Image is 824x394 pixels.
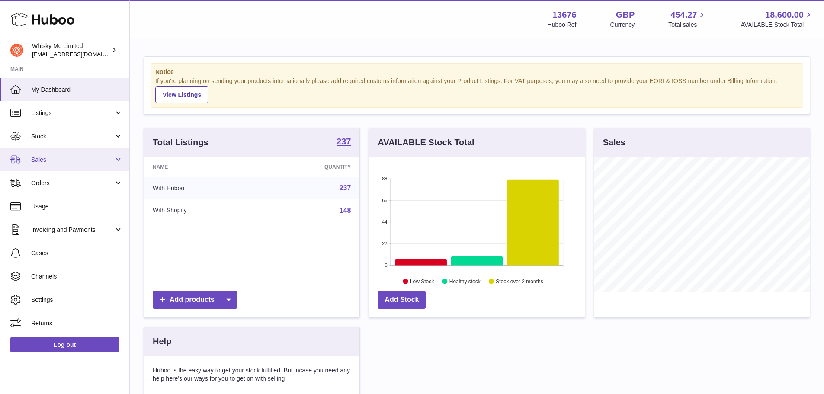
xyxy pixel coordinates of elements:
[378,137,474,148] h3: AVAILABLE Stock Total
[31,249,123,257] span: Cases
[616,9,635,21] strong: GBP
[10,44,23,57] img: orders@whiskyshop.com
[382,241,388,246] text: 22
[31,296,123,304] span: Settings
[153,366,351,383] p: Huboo is the easy way to get your stock fulfilled. But incase you need any help here's our ways f...
[31,179,114,187] span: Orders
[155,77,798,103] div: If you're planning on sending your products internationally please add required customs informati...
[31,319,123,327] span: Returns
[340,207,351,214] a: 148
[337,137,351,146] strong: 237
[31,272,123,281] span: Channels
[603,137,625,148] h3: Sales
[144,177,260,199] td: With Huboo
[155,68,798,76] strong: Notice
[340,184,351,192] a: 237
[668,9,707,29] a: 454.27 Total sales
[153,291,237,309] a: Add products
[496,278,543,284] text: Stock over 2 months
[741,9,814,29] a: 18,600.00 AVAILABLE Stock Total
[385,263,388,268] text: 0
[670,9,697,21] span: 454.27
[382,176,388,181] text: 88
[410,278,434,284] text: Low Stock
[260,157,360,177] th: Quantity
[548,21,577,29] div: Huboo Ref
[668,21,707,29] span: Total sales
[382,219,388,224] text: 44
[32,42,110,58] div: Whisky Me Limited
[378,291,426,309] a: Add Stock
[31,202,123,211] span: Usage
[144,157,260,177] th: Name
[552,9,577,21] strong: 13676
[32,51,127,58] span: [EMAIL_ADDRESS][DOMAIN_NAME]
[31,226,114,234] span: Invoicing and Payments
[31,109,114,117] span: Listings
[382,198,388,203] text: 66
[155,86,208,103] a: View Listings
[449,278,481,284] text: Healthy stock
[10,337,119,352] a: Log out
[153,336,171,347] h3: Help
[31,132,114,141] span: Stock
[337,137,351,147] a: 237
[765,9,804,21] span: 18,600.00
[153,137,208,148] h3: Total Listings
[741,21,814,29] span: AVAILABLE Stock Total
[144,199,260,222] td: With Shopify
[31,86,123,94] span: My Dashboard
[31,156,114,164] span: Sales
[610,21,635,29] div: Currency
